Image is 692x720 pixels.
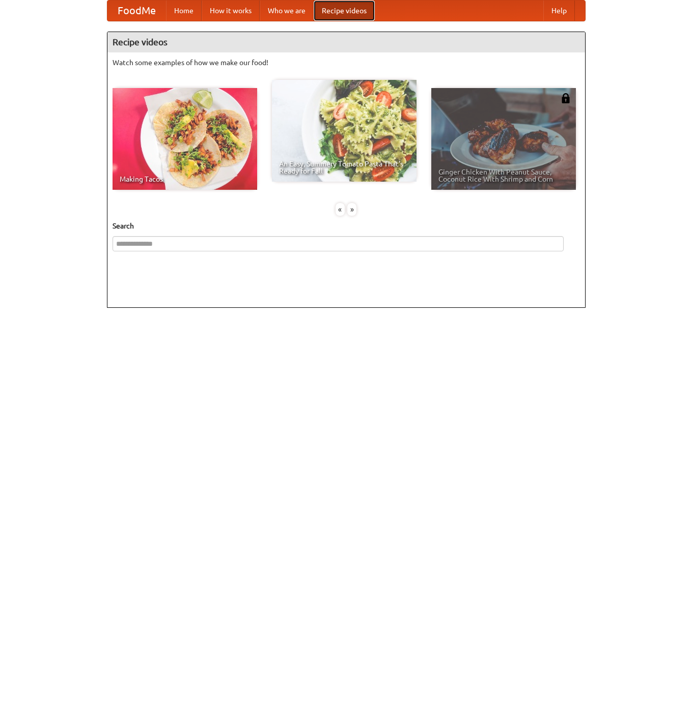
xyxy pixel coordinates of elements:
img: 483408.png [561,93,571,103]
span: Making Tacos [120,176,250,183]
a: Home [166,1,202,21]
span: An Easy, Summery Tomato Pasta That's Ready for Fall [279,160,409,175]
p: Watch some examples of how we make our food! [113,57,580,68]
a: How it works [202,1,260,21]
h4: Recipe videos [107,32,585,52]
a: Who we are [260,1,314,21]
a: FoodMe [107,1,166,21]
a: Recipe videos [314,1,375,21]
a: Making Tacos [113,88,257,190]
a: An Easy, Summery Tomato Pasta That's Ready for Fall [272,80,417,182]
div: « [336,203,345,216]
div: » [347,203,356,216]
h5: Search [113,221,580,231]
a: Help [543,1,575,21]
